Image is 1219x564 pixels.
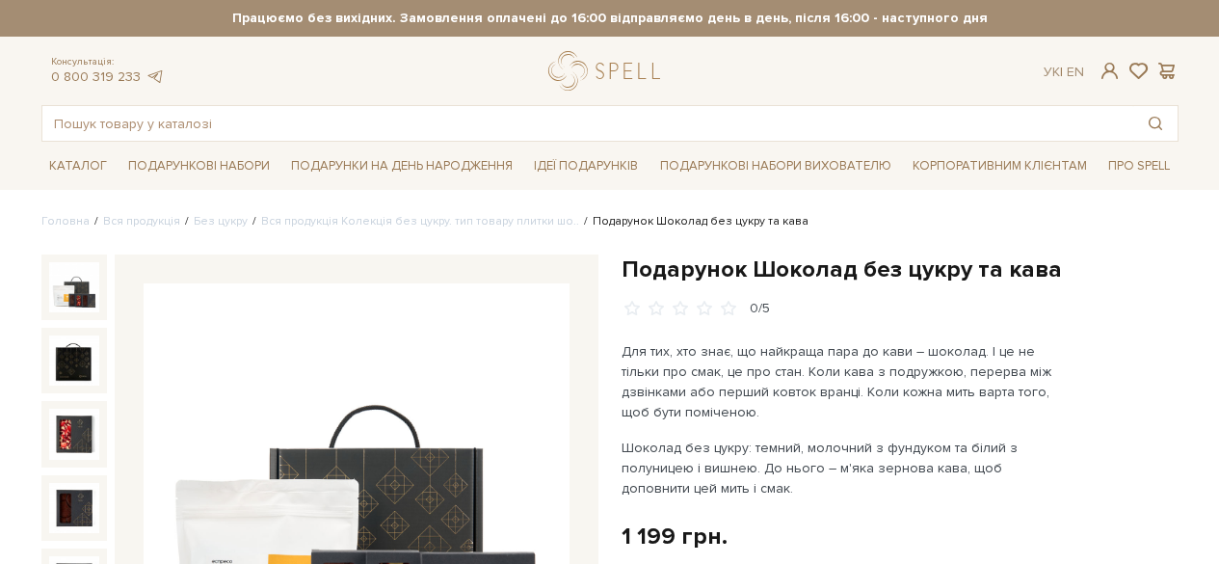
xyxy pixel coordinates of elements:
input: Пошук товару у каталозі [42,106,1133,141]
a: Головна [41,214,90,228]
img: Подарунок Шоколад без цукру та кава [49,409,99,459]
div: 1 199 грн. [622,522,728,551]
a: Про Spell [1100,151,1178,181]
a: Подарункові набори вихователю [652,149,899,182]
strong: Працюємо без вихідних. Замовлення оплачені до 16:00 відправляємо день в день, після 16:00 - насту... [41,10,1179,27]
div: 0/5 [750,300,770,318]
a: telegram [146,68,165,85]
a: 0 800 319 233 [51,68,141,85]
a: Вся продукція [103,214,180,228]
img: Подарунок Шоколад без цукру та кава [49,262,99,312]
a: Каталог [41,151,115,181]
span: | [1060,64,1063,80]
div: Ук [1044,64,1084,81]
a: logo [548,51,669,91]
h1: Подарунок Шоколад без цукру та кава [622,255,1179,284]
span: Консультація: [51,56,165,68]
p: Для тих, хто знає, що найкраща пара до кави – шоколад. І це не тільки про смак, це про стан. Коли... [622,341,1073,422]
img: Подарунок Шоколад без цукру та кава [49,483,99,533]
a: Вся продукція Колекція без цукру. тип товару плитки шо.. [261,214,579,228]
a: En [1067,64,1084,80]
a: Подарунки на День народження [283,151,520,181]
a: Подарункові набори [120,151,278,181]
a: Ідеї подарунків [526,151,646,181]
p: Шоколад без цукру: темний, молочний з фундуком та білий з полуницею і вишнею. До нього – м'яка зе... [622,438,1073,498]
a: Без цукру [194,214,248,228]
button: Пошук товару у каталозі [1133,106,1178,141]
a: Корпоративним клієнтам [905,149,1095,182]
img: Подарунок Шоколад без цукру та кава [49,336,99,386]
li: Подарунок Шоколад без цукру та кава [579,213,808,230]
